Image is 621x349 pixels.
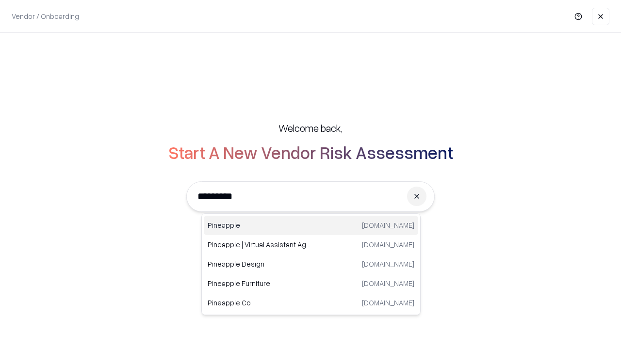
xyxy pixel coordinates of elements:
h2: Start A New Vendor Risk Assessment [168,143,453,162]
p: [DOMAIN_NAME] [362,259,414,269]
p: Pineapple Furniture [208,278,311,288]
h5: Welcome back, [278,121,343,135]
p: [DOMAIN_NAME] [362,298,414,308]
div: Suggestions [201,213,421,315]
p: [DOMAIN_NAME] [362,220,414,230]
p: [DOMAIN_NAME] [362,239,414,250]
p: Pineapple Co [208,298,311,308]
p: Vendor / Onboarding [12,11,79,21]
p: Pineapple [208,220,311,230]
p: Pineapple Design [208,259,311,269]
p: Pineapple | Virtual Assistant Agency [208,239,311,250]
p: [DOMAIN_NAME] [362,278,414,288]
